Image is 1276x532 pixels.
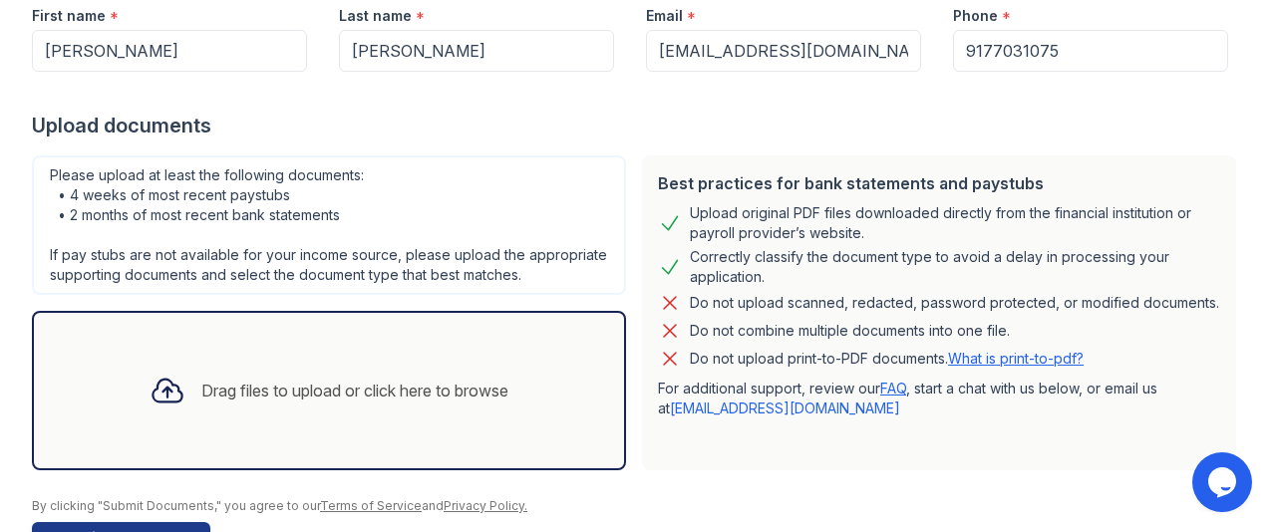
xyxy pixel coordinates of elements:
[690,247,1220,287] div: Correctly classify the document type to avoid a delay in processing your application.
[339,6,412,26] label: Last name
[201,379,508,402] div: Drag files to upload or click here to browse
[953,6,998,26] label: Phone
[670,399,900,416] a: [EMAIL_ADDRESS][DOMAIN_NAME]
[646,6,683,26] label: Email
[1192,452,1256,512] iframe: chat widget
[690,349,1084,369] p: Do not upload print-to-PDF documents.
[658,379,1220,418] p: For additional support, review our , start a chat with us below, or email us at
[690,319,1010,343] div: Do not combine multiple documents into one file.
[32,155,626,295] div: Please upload at least the following documents: • 4 weeks of most recent paystubs • 2 months of m...
[32,498,1244,514] div: By clicking "Submit Documents," you agree to our and
[320,498,422,513] a: Terms of Service
[444,498,527,513] a: Privacy Policy.
[880,380,906,397] a: FAQ
[658,171,1220,195] div: Best practices for bank statements and paystubs
[948,350,1084,367] a: What is print-to-pdf?
[690,203,1220,243] div: Upload original PDF files downloaded directly from the financial institution or payroll provider’...
[32,112,1244,139] div: Upload documents
[690,291,1219,315] div: Do not upload scanned, redacted, password protected, or modified documents.
[32,6,106,26] label: First name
